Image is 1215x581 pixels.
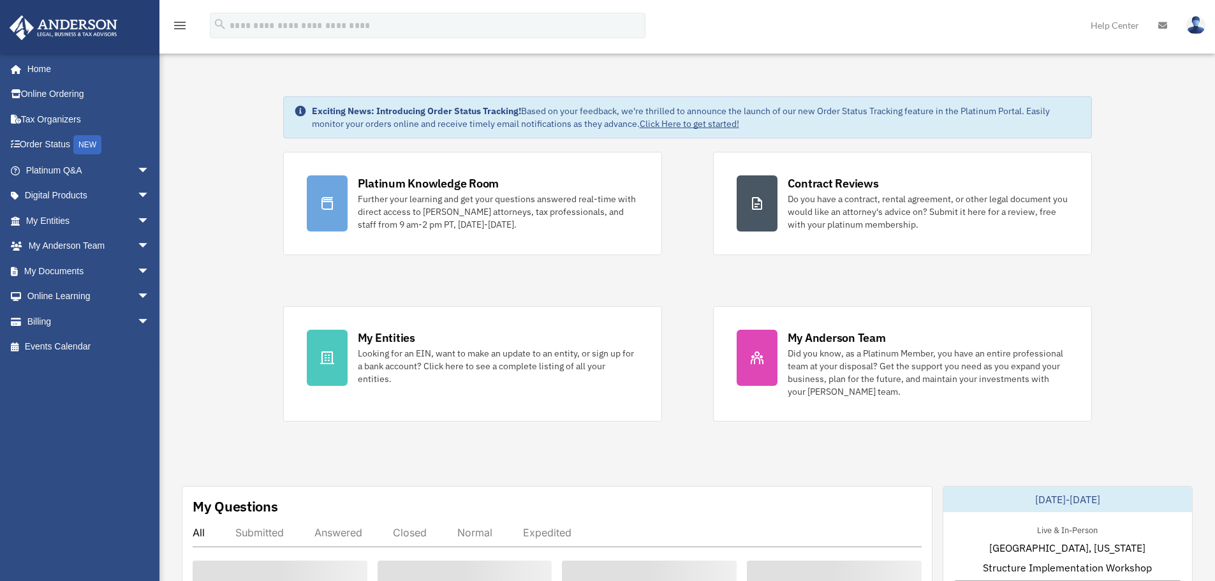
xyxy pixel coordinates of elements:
div: Live & In-Person [1027,522,1108,536]
div: Contract Reviews [788,175,879,191]
a: Order StatusNEW [9,132,169,158]
div: [DATE]-[DATE] [943,487,1192,512]
span: [GEOGRAPHIC_DATA], [US_STATE] [989,540,1145,555]
img: Anderson Advisors Platinum Portal [6,15,121,40]
a: Online Learningarrow_drop_down [9,284,169,309]
strong: Exciting News: Introducing Order Status Tracking! [312,105,521,117]
a: Tax Organizers [9,107,169,132]
div: Closed [393,526,427,539]
span: arrow_drop_down [137,258,163,284]
span: arrow_drop_down [137,233,163,260]
span: arrow_drop_down [137,183,163,209]
a: My Documentsarrow_drop_down [9,258,169,284]
div: Do you have a contract, rental agreement, or other legal document you would like an attorney's ad... [788,193,1068,231]
span: arrow_drop_down [137,158,163,184]
div: Based on your feedback, we're thrilled to announce the launch of our new Order Status Tracking fe... [312,105,1081,130]
i: menu [172,18,188,33]
a: Events Calendar [9,334,169,360]
span: arrow_drop_down [137,208,163,234]
div: Did you know, as a Platinum Member, you have an entire professional team at your disposal? Get th... [788,347,1068,398]
div: My Questions [193,497,278,516]
div: Looking for an EIN, want to make an update to an entity, or sign up for a bank account? Click her... [358,347,638,385]
a: Digital Productsarrow_drop_down [9,183,169,209]
div: Normal [457,526,492,539]
a: My Anderson Teamarrow_drop_down [9,233,169,259]
a: Click Here to get started! [640,118,739,129]
div: NEW [73,135,101,154]
div: Further your learning and get your questions answered real-time with direct access to [PERSON_NAM... [358,193,638,231]
div: My Anderson Team [788,330,886,346]
a: My Anderson Team Did you know, as a Platinum Member, you have an entire professional team at your... [713,306,1092,422]
div: My Entities [358,330,415,346]
a: Platinum Q&Aarrow_drop_down [9,158,169,183]
a: My Entities Looking for an EIN, want to make an update to an entity, or sign up for a bank accoun... [283,306,662,422]
span: Structure Implementation Workshop [983,560,1152,575]
div: Answered [314,526,362,539]
div: Platinum Knowledge Room [358,175,499,191]
span: arrow_drop_down [137,284,163,310]
span: arrow_drop_down [137,309,163,335]
a: My Entitiesarrow_drop_down [9,208,169,233]
div: Submitted [235,526,284,539]
img: User Pic [1186,16,1205,34]
a: Home [9,56,163,82]
div: Expedited [523,526,571,539]
a: menu [172,22,188,33]
a: Online Ordering [9,82,169,107]
div: All [193,526,205,539]
a: Platinum Knowledge Room Further your learning and get your questions answered real-time with dire... [283,152,662,255]
a: Contract Reviews Do you have a contract, rental agreement, or other legal document you would like... [713,152,1092,255]
a: Billingarrow_drop_down [9,309,169,334]
i: search [213,17,227,31]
